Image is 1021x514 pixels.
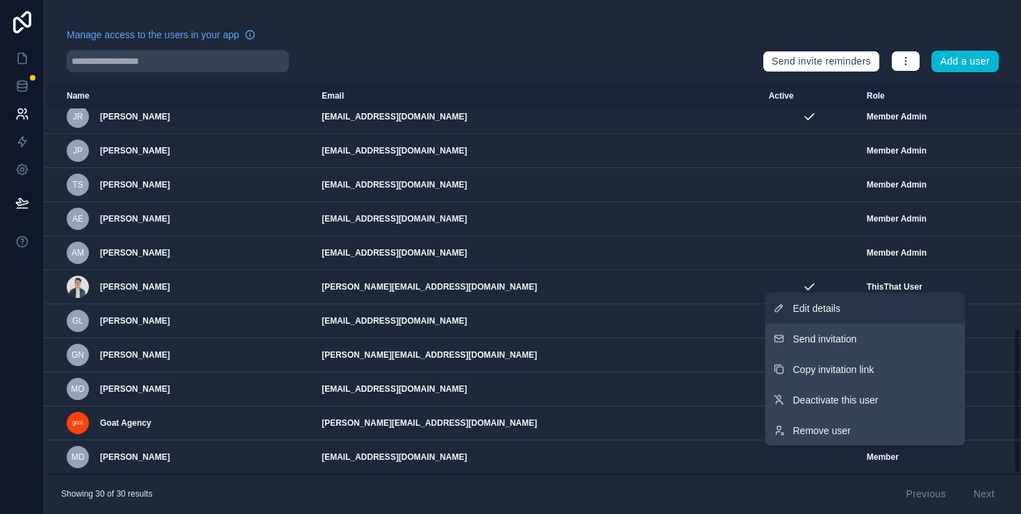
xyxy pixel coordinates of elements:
span: [PERSON_NAME] [100,179,170,190]
td: [EMAIL_ADDRESS][DOMAIN_NAME] [313,236,760,270]
span: MD [72,451,85,463]
span: Remove user [793,424,851,438]
span: MO [71,383,84,395]
span: AE [72,213,83,224]
span: Goat Agency [100,417,151,429]
span: JR [73,111,83,122]
a: Remove user [765,415,965,446]
span: [PERSON_NAME] [100,145,170,156]
td: [EMAIL_ADDRESS][DOMAIN_NAME] [313,202,760,236]
span: Member Admin [867,247,927,258]
span: Send invitation [793,332,857,346]
span: Edit details [793,301,840,315]
button: Send invite reminders [763,51,880,73]
div: scrollable content [44,83,1021,474]
span: Member Admin [867,213,927,224]
span: ThisThat User [867,281,922,292]
span: [PERSON_NAME] [100,281,170,292]
span: [PERSON_NAME] [100,111,170,122]
td: [EMAIL_ADDRESS][DOMAIN_NAME] [313,440,760,474]
a: Manage access to the users in your app [67,28,256,42]
span: [PERSON_NAME] [100,213,170,224]
th: Name [44,83,313,109]
button: Copy invitation link [765,354,965,385]
td: [EMAIL_ADDRESS][DOMAIN_NAME] [313,168,760,202]
th: Email [313,83,760,109]
span: Showing 30 of 30 results [61,488,152,499]
button: Send invitation [765,324,965,354]
a: Deactivate this user [765,385,965,415]
span: Manage access to the users in your app [67,28,239,42]
td: [EMAIL_ADDRESS][DOMAIN_NAME] [313,134,760,168]
th: Active [761,83,858,109]
span: Member [867,451,899,463]
button: Add a user [931,51,999,73]
span: Deactivate this user [793,393,879,407]
span: GL [72,315,83,326]
td: [PERSON_NAME][EMAIL_ADDRESS][DOMAIN_NAME] [313,406,760,440]
span: [PERSON_NAME] [100,315,170,326]
span: GN [72,349,84,360]
span: AM [72,247,84,258]
td: [EMAIL_ADDRESS][DOMAIN_NAME] [313,372,760,406]
span: JP [73,145,83,156]
span: TS [72,179,83,190]
span: [PERSON_NAME] [100,247,170,258]
a: Edit details [765,293,965,324]
td: [PERSON_NAME][EMAIL_ADDRESS][DOMAIN_NAME] [313,270,760,304]
span: [PERSON_NAME] [100,349,170,360]
td: [PERSON_NAME][EMAIL_ADDRESS][DOMAIN_NAME] [313,338,760,372]
span: [PERSON_NAME] [100,451,170,463]
span: Member Admin [867,111,927,122]
span: [PERSON_NAME] [100,383,170,395]
th: Role [858,83,976,109]
span: Copy invitation link [793,363,874,376]
td: [EMAIL_ADDRESS][DOMAIN_NAME] [313,304,760,338]
span: Member Admin [867,145,927,156]
span: Member Admin [867,179,927,190]
td: [EMAIL_ADDRESS][DOMAIN_NAME] [313,100,760,134]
